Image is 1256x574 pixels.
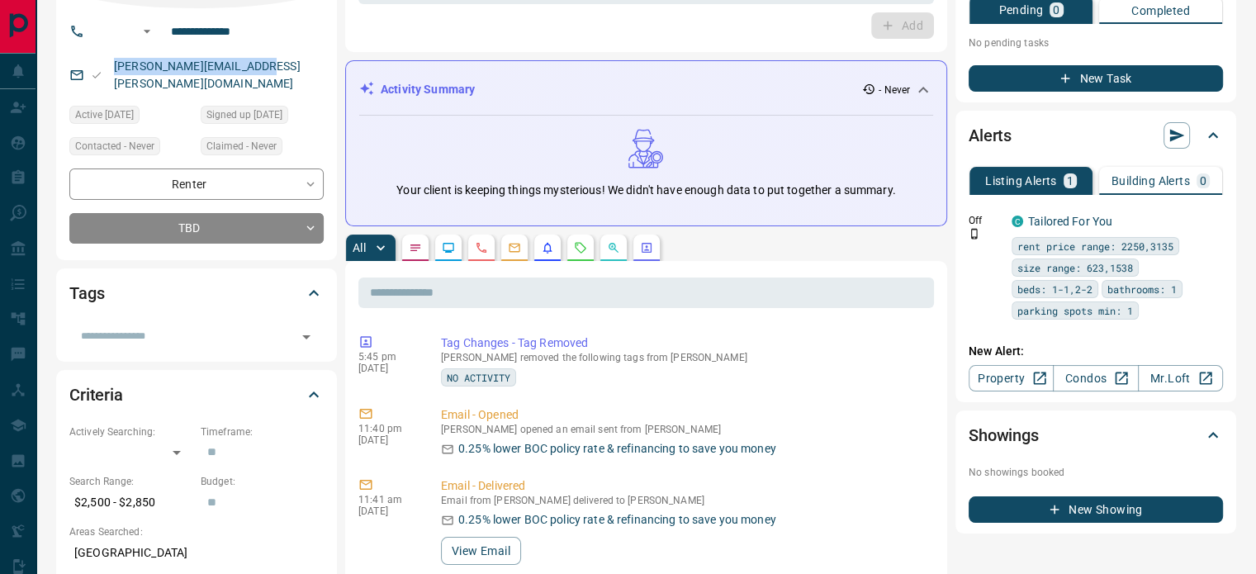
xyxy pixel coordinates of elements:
[69,474,192,489] p: Search Range:
[969,213,1002,228] p: Off
[206,138,277,154] span: Claimed - Never
[359,74,933,105] div: Activity Summary- Never
[69,489,192,516] p: $2,500 - $2,850
[442,241,455,254] svg: Lead Browsing Activity
[441,537,521,565] button: View Email
[69,524,324,539] p: Areas Searched:
[441,352,927,363] p: [PERSON_NAME] removed the following tags from [PERSON_NAME]
[969,415,1223,455] div: Showings
[358,363,416,374] p: [DATE]
[201,425,324,439] p: Timeframe:
[1028,215,1112,228] a: Tailored For You
[1017,302,1133,319] span: parking spots min: 1
[1017,259,1133,276] span: size range: 623,1538
[985,175,1057,187] p: Listing Alerts
[508,241,521,254] svg: Emails
[137,21,157,41] button: Open
[358,351,416,363] p: 5:45 pm
[998,4,1043,16] p: Pending
[409,241,422,254] svg: Notes
[458,440,776,458] p: 0.25% lower BOC policy rate & refinancing to save you money
[91,69,102,81] svg: Email Valid
[381,81,475,98] p: Activity Summary
[969,343,1223,360] p: New Alert:
[969,228,980,240] svg: Push Notification Only
[1012,216,1023,227] div: condos.ca
[69,425,192,439] p: Actively Searching:
[969,122,1012,149] h2: Alerts
[69,213,324,244] div: TBD
[441,334,927,352] p: Tag Changes - Tag Removed
[441,424,927,435] p: [PERSON_NAME] opened an email sent from [PERSON_NAME]
[75,107,134,123] span: Active [DATE]
[69,539,324,567] p: [GEOGRAPHIC_DATA]
[69,273,324,313] div: Tags
[458,511,776,529] p: 0.25% lower BOC policy rate & refinancing to save you money
[969,496,1223,523] button: New Showing
[541,241,554,254] svg: Listing Alerts
[1131,5,1190,17] p: Completed
[358,434,416,446] p: [DATE]
[475,241,488,254] svg: Calls
[201,474,324,489] p: Budget:
[1111,175,1190,187] p: Building Alerts
[1200,175,1206,187] p: 0
[201,106,324,129] div: Mon Apr 06 2015
[69,280,104,306] h2: Tags
[69,375,324,415] div: Criteria
[640,241,653,254] svg: Agent Actions
[574,241,587,254] svg: Requests
[358,423,416,434] p: 11:40 pm
[69,106,192,129] div: Sat Jan 27 2024
[969,422,1039,448] h2: Showings
[1107,281,1177,297] span: bathrooms: 1
[1017,238,1173,254] span: rent price range: 2250,3135
[396,182,895,199] p: Your client is keeping things mysterious! We didn't have enough data to put together a summary.
[1138,365,1223,391] a: Mr.Loft
[358,505,416,517] p: [DATE]
[1053,365,1138,391] a: Condos
[114,59,301,90] a: [PERSON_NAME][EMAIL_ADDRESS][PERSON_NAME][DOMAIN_NAME]
[969,365,1054,391] a: Property
[447,369,510,386] span: NO ACTIVITY
[441,495,927,506] p: Email from [PERSON_NAME] delivered to [PERSON_NAME]
[969,31,1223,55] p: No pending tasks
[353,242,366,254] p: All
[969,65,1223,92] button: New Task
[969,116,1223,155] div: Alerts
[75,138,154,154] span: Contacted - Never
[358,494,416,505] p: 11:41 am
[607,241,620,254] svg: Opportunities
[879,83,910,97] p: - Never
[969,465,1223,480] p: No showings booked
[1017,281,1092,297] span: beds: 1-1,2-2
[441,406,927,424] p: Email - Opened
[441,477,927,495] p: Email - Delivered
[206,107,282,123] span: Signed up [DATE]
[295,325,318,349] button: Open
[69,382,123,408] h2: Criteria
[1067,175,1074,187] p: 1
[1053,4,1059,16] p: 0
[69,168,324,199] div: Renter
